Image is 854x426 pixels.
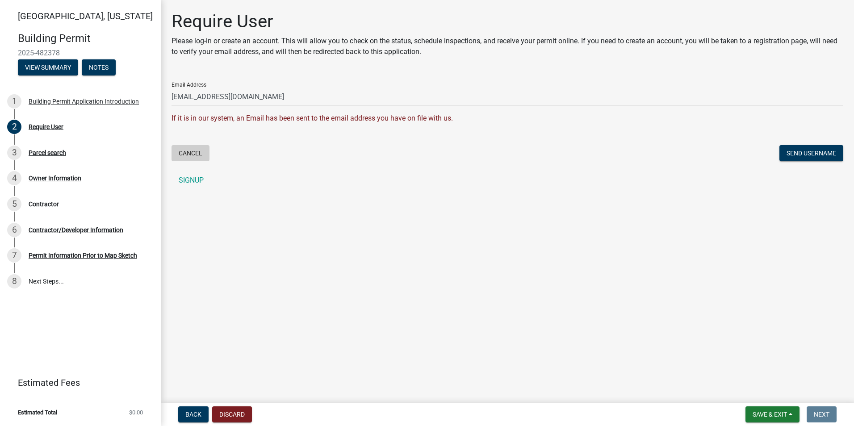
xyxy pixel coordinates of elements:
[18,409,57,415] span: Estimated Total
[129,409,143,415] span: $0.00
[82,59,116,75] button: Notes
[7,274,21,288] div: 8
[18,59,78,75] button: View Summary
[7,223,21,237] div: 6
[7,248,21,263] div: 7
[807,406,837,422] button: Next
[172,36,843,57] p: Please log-in or create an account. This will allow you to check on the status, schedule inspecti...
[29,98,139,104] div: Building Permit Application Introduction
[7,120,21,134] div: 2
[18,64,78,71] wm-modal-confirm: Summary
[7,171,21,185] div: 4
[185,411,201,418] span: Back
[18,49,143,57] span: 2025-482378
[814,411,829,418] span: Next
[7,94,21,109] div: 1
[18,11,153,21] span: [GEOGRAPHIC_DATA], [US_STATE]
[7,197,21,211] div: 5
[745,406,800,422] button: Save & Exit
[172,11,843,32] h1: Require User
[7,146,21,160] div: 3
[29,150,66,156] div: Parcel search
[7,374,147,392] a: Estimated Fees
[172,113,843,124] div: If it is in our system, an Email has been sent to the email address you have on file with us.
[82,64,116,71] wm-modal-confirm: Notes
[172,145,209,161] button: Cancel
[212,406,252,422] button: Discard
[172,171,843,189] a: SIGNUP
[29,227,123,233] div: Contractor/Developer Information
[779,145,843,161] button: Send Username
[178,406,209,422] button: Back
[18,32,154,45] h4: Building Permit
[29,124,63,130] div: Require User
[753,411,787,418] span: Save & Exit
[29,201,59,207] div: Contractor
[29,175,81,181] div: Owner Information
[29,252,137,259] div: Permit Information Prior to Map Sketch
